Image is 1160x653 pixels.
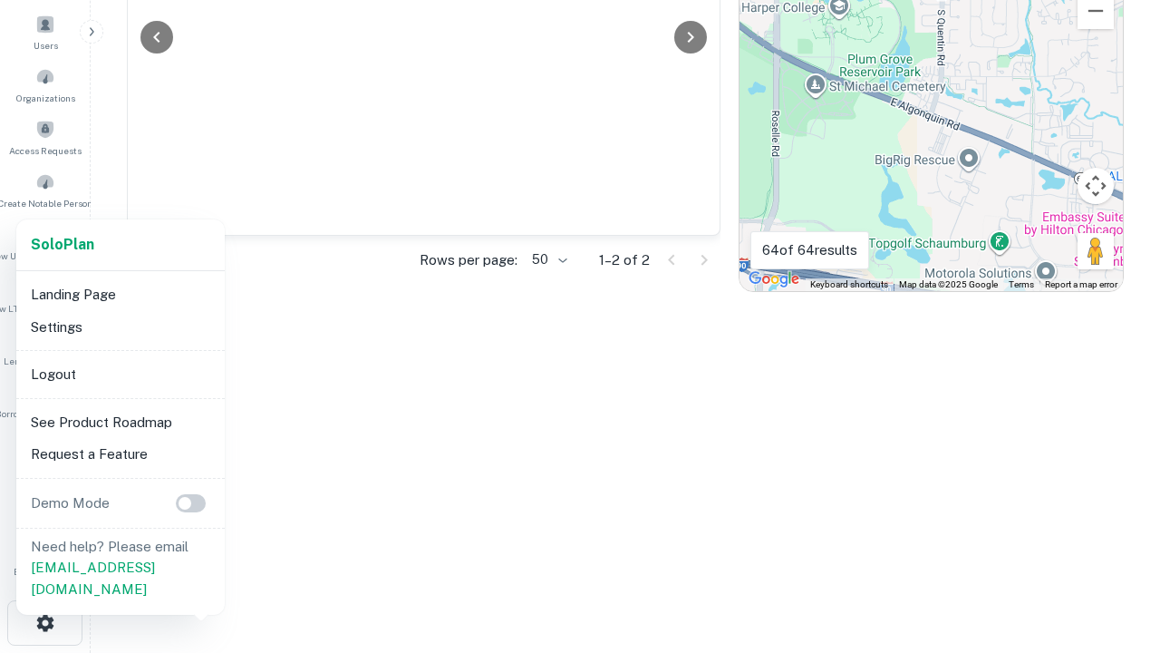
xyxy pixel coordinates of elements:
[24,406,217,439] li: See Product Roadmap
[24,311,217,344] li: Settings
[31,536,210,600] p: Need help? Please email
[24,492,117,514] p: Demo Mode
[24,438,217,471] li: Request a Feature
[24,358,217,391] li: Logout
[31,560,155,597] a: [EMAIL_ADDRESS][DOMAIN_NAME]
[31,236,94,253] strong: Solo Plan
[1069,450,1160,537] iframe: Chat Widget
[24,278,217,311] li: Landing Page
[31,234,94,256] a: SoloPlan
